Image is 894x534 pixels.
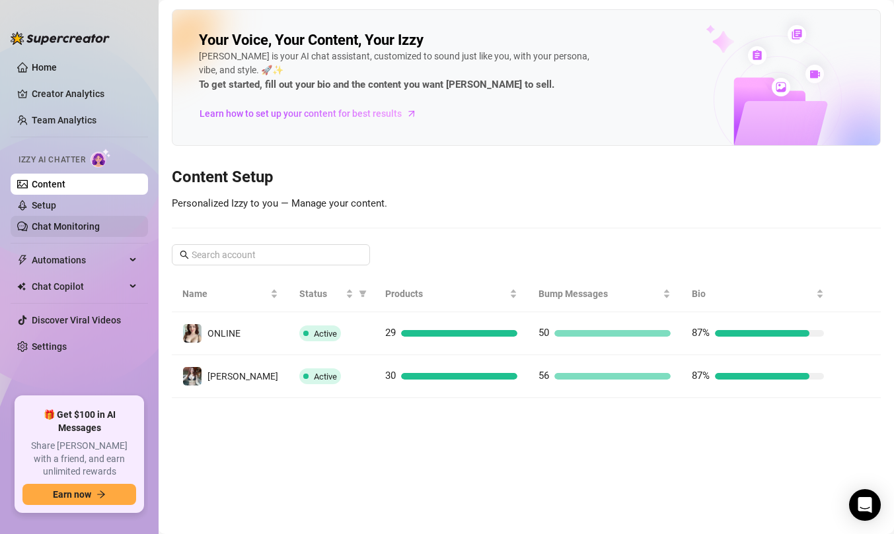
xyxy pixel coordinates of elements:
span: thunderbolt [17,255,28,265]
img: AI Chatter [91,149,111,168]
span: filter [356,284,369,304]
a: Discover Viral Videos [32,315,121,325]
span: filter [359,290,367,298]
span: 🎁 Get $100 in AI Messages [22,409,136,434]
a: Content [32,179,65,189]
span: Personalized Izzy to you — Manage your content. [172,197,387,209]
span: Active [314,329,337,339]
img: logo-BBDzfeDw.svg [11,32,110,45]
a: Creator Analytics [32,83,137,104]
span: Bio [692,286,813,301]
a: Home [32,62,57,73]
span: Name [182,286,268,301]
img: ai-chatter-content-library-cLFOSyPT.png [675,11,880,145]
span: ONLINE [207,328,241,339]
span: 87% [692,370,710,382]
span: search [180,250,189,259]
span: Status [299,286,343,301]
input: Search account [192,248,352,262]
span: Bump Messages [539,286,660,301]
a: Setup [32,200,56,211]
span: Chat Copilot [32,276,126,297]
div: Open Intercom Messenger [849,489,881,521]
img: ONLINE [183,324,202,343]
span: Products [385,286,507,301]
h3: Content Setup [172,167,881,188]
span: 30 [385,370,396,382]
div: [PERSON_NAME] is your AI chat assistant, customized to sound just like you, with your persona, vi... [199,50,595,93]
a: Learn how to set up your content for best results [199,103,427,124]
h2: Your Voice, Your Content, Your Izzy [199,31,424,50]
img: Chat Copilot [17,282,26,291]
img: Amy [183,367,202,385]
span: arrow-right [405,107,418,120]
a: Settings [32,341,67,352]
span: 56 [539,370,549,382]
a: Chat Monitoring [32,221,100,232]
span: Active [314,372,337,382]
span: [PERSON_NAME] [207,371,278,382]
strong: To get started, fill out your bio and the content you want [PERSON_NAME] to sell. [199,79,554,90]
span: arrow-right [96,490,106,499]
th: Status [289,276,375,312]
th: Name [172,276,289,312]
span: Izzy AI Chatter [19,154,85,166]
span: Share [PERSON_NAME] with a friend, and earn unlimited rewards [22,440,136,479]
span: Learn how to set up your content for best results [200,106,402,121]
a: Team Analytics [32,115,96,125]
span: Earn now [53,489,91,500]
span: 29 [385,327,396,339]
th: Bump Messages [528,276,681,312]
th: Bio [681,276,835,312]
th: Products [375,276,528,312]
span: 50 [539,327,549,339]
button: Earn nowarrow-right [22,484,136,505]
span: Automations [32,250,126,271]
span: 87% [692,327,710,339]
